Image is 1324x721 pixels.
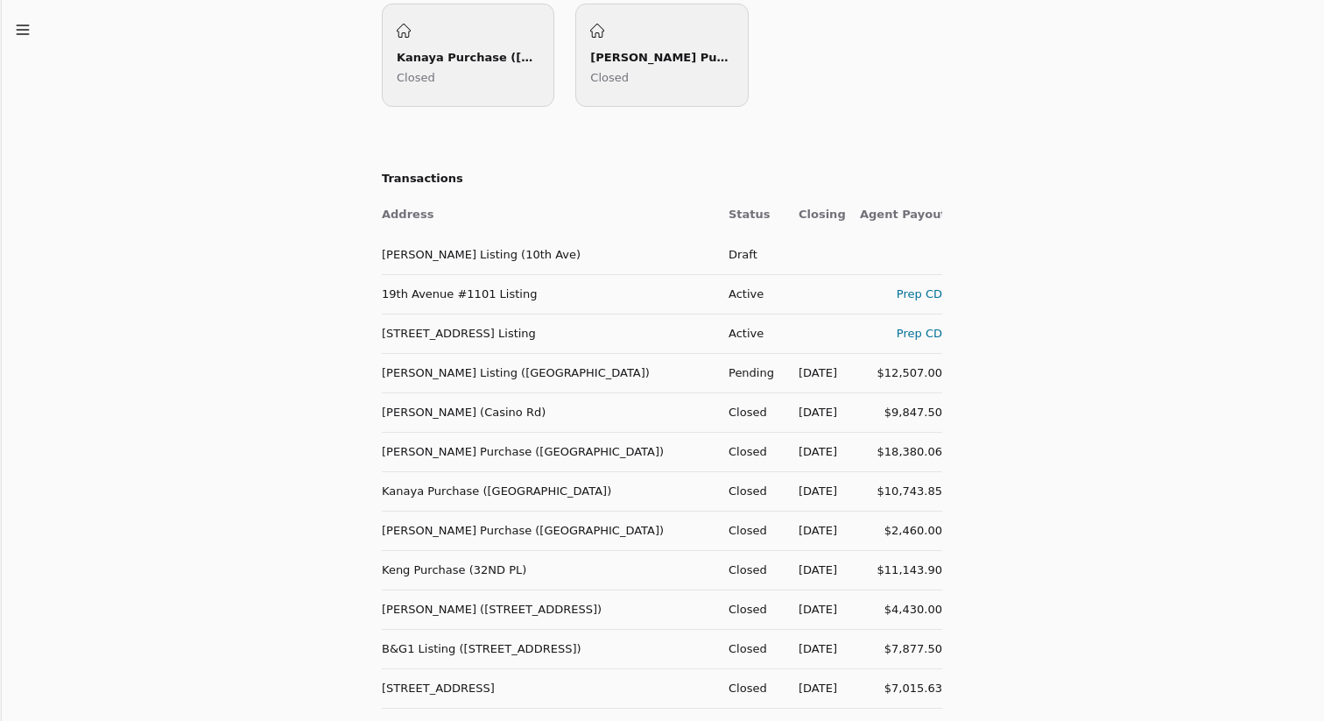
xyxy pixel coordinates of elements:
td: B&G1 Listing ([STREET_ADDRESS]) [382,629,715,668]
td: Pending [715,353,785,392]
td: Active [715,274,785,314]
td: [PERSON_NAME] Purchase ([GEOGRAPHIC_DATA]) [382,432,715,471]
div: Prep CD [860,285,942,303]
div: $12,507.00 [860,364,942,382]
td: [DATE] [785,550,846,590]
div: $7,015.63 [860,679,942,697]
p: Closed [397,68,539,87]
td: [DATE] [785,392,846,432]
td: Closed [715,550,785,590]
td: [STREET_ADDRESS] Listing [382,314,715,353]
td: [DATE] [785,629,846,668]
td: [PERSON_NAME] ([STREET_ADDRESS]) [382,590,715,629]
td: [DATE] [785,353,846,392]
div: Prep CD [860,324,942,343]
div: Kanaya Purchase ([GEOGRAPHIC_DATA]) [397,48,539,67]
th: Status [715,195,785,235]
th: Address [382,195,715,235]
th: Closing [785,195,846,235]
th: Agent Payout [846,195,942,235]
div: $10,743.85 [860,482,942,500]
td: Closed [715,590,785,629]
td: 19th Avenue #1101 Listing [382,274,715,314]
td: Closed [715,392,785,432]
td: Draft [715,235,785,274]
td: [PERSON_NAME] Listing (10th Ave) [382,235,715,274]
td: [DATE] [785,511,846,550]
td: Closed [715,629,785,668]
a: Kanaya Purchase ([GEOGRAPHIC_DATA])Closed [382,4,554,107]
a: [PERSON_NAME] Purchase ([GEOGRAPHIC_DATA])Closed [575,4,748,107]
div: $18,380.06 [860,442,942,461]
td: [STREET_ADDRESS] [382,668,715,708]
td: Closed [715,668,785,708]
div: $9,847.50 [860,403,942,421]
div: $7,877.50 [860,640,942,658]
td: [PERSON_NAME] (Casino Rd) [382,392,715,432]
td: [PERSON_NAME] Purchase ([GEOGRAPHIC_DATA]) [382,511,715,550]
td: Active [715,314,785,353]
div: $2,460.00 [860,521,942,540]
td: Closed [715,471,785,511]
td: [DATE] [785,590,846,629]
div: $11,143.90 [860,561,942,579]
td: Keng Purchase (32ND PL) [382,550,715,590]
div: $4,430.00 [860,600,942,619]
td: [DATE] [785,668,846,708]
td: Kanaya Purchase ([GEOGRAPHIC_DATA]) [382,471,715,511]
td: Closed [715,511,785,550]
div: [PERSON_NAME] Purchase ([GEOGRAPHIC_DATA]) [590,48,733,67]
h2: Transactions [382,170,942,188]
p: Closed [590,68,733,87]
td: [PERSON_NAME] Listing ([GEOGRAPHIC_DATA]) [382,353,715,392]
td: [DATE] [785,471,846,511]
td: Closed [715,432,785,471]
td: [DATE] [785,432,846,471]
